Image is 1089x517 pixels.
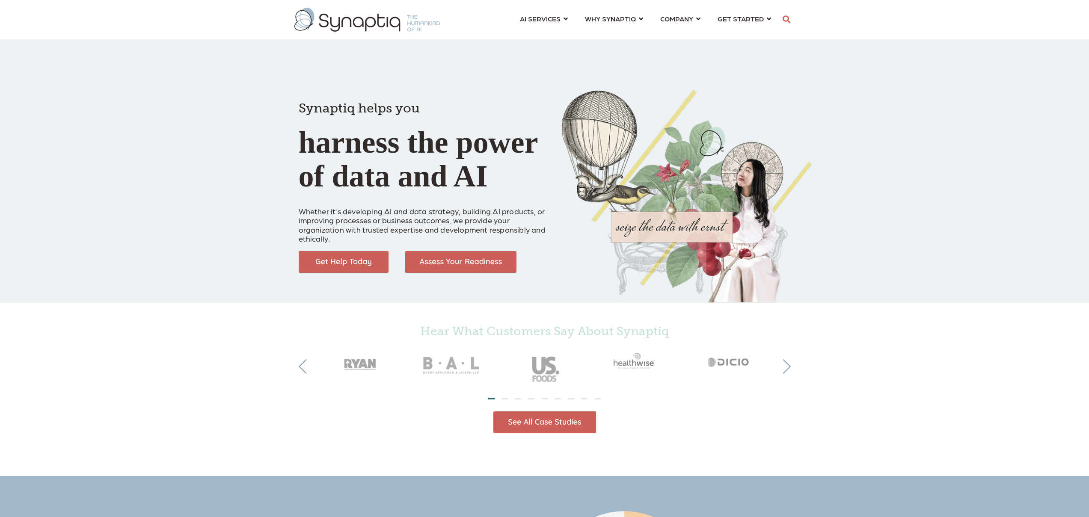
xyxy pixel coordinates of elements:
h4: Hear What Customers Say About Synaptiq [314,324,776,339]
img: Healthwise_gray50 [591,342,683,380]
h1: harness the power of data and AI [299,86,549,193]
img: Collage of girl, balloon, bird, and butterfly, with seize the data with ernst text [562,90,812,303]
li: Page dot 9 [594,398,601,399]
li: Page dot 3 [515,398,521,399]
p: Whether it’s developing AI and data strategy, building AI products, or improving processes or bus... [299,197,549,243]
img: RyanCompanies_gray50_2 [314,342,406,380]
img: Assess Your Readiness [405,251,516,273]
li: Page dot 7 [568,398,574,399]
a: GET STARTED [718,11,771,27]
button: Next [776,359,791,374]
li: Page dot 1 [488,398,495,399]
a: COMPANY [660,11,700,27]
img: USFoods_gray50 [499,342,591,390]
img: BAL_gray50 [406,342,499,390]
span: COMPANY [660,13,693,24]
li: Page dot 6 [555,398,561,399]
li: Page dot 2 [501,398,508,399]
img: synaptiq logo-1 [294,8,440,32]
li: Page dot 8 [581,398,588,399]
img: Get Help Today [299,251,389,273]
img: See All Case Studies [493,411,596,433]
li: Page dot 4 [528,398,534,399]
span: WHY SYNAPTIQ [585,13,636,24]
a: AI SERVICES [520,11,568,27]
li: Page dot 5 [541,398,548,399]
span: AI SERVICES [520,13,561,24]
span: GET STARTED [718,13,764,24]
img: Dicio [683,342,776,380]
button: Previous [299,359,313,374]
nav: menu [511,4,780,35]
span: Synaptiq helps you [299,100,420,116]
a: WHY SYNAPTIQ [585,11,643,27]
